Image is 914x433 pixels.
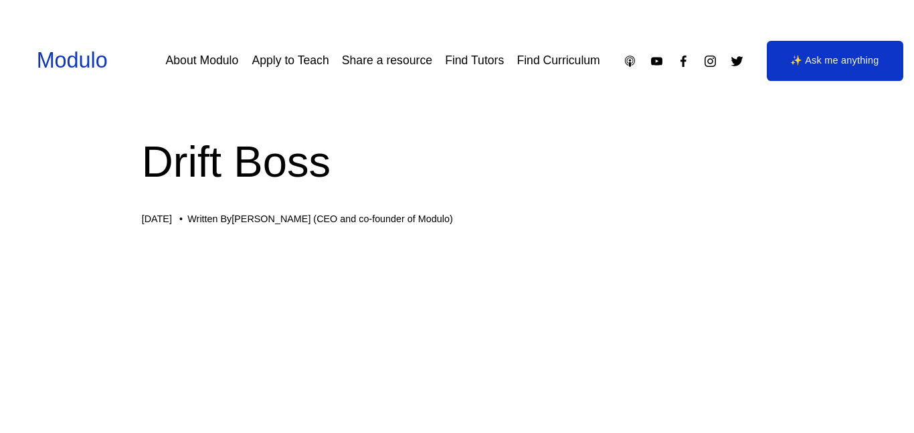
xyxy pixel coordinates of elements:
span: [DATE] [142,213,172,224]
a: Modulo [37,48,108,72]
a: About Modulo [166,49,239,72]
h1: Drift Boss [142,131,773,192]
a: Find Curriculum [517,49,600,72]
a: Instagram [703,54,717,68]
a: YouTube [650,54,664,68]
a: Apply to Teach [252,49,329,72]
a: Share a resource [342,49,432,72]
div: Written By [187,213,452,225]
a: Find Tutors [445,49,504,72]
a: Twitter [730,54,744,68]
a: Apple Podcasts [623,54,637,68]
a: Facebook [676,54,691,68]
a: [PERSON_NAME] (CEO and co-founder of Modulo) [232,213,452,224]
a: ✨ Ask me anything [767,41,903,81]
